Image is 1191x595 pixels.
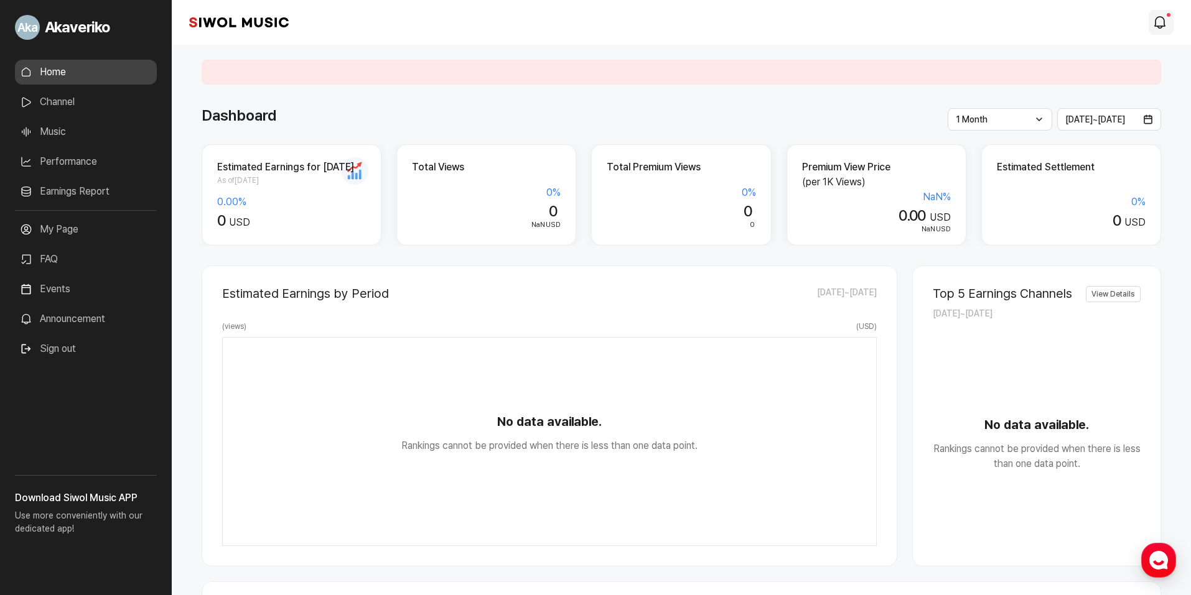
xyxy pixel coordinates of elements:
[607,160,755,175] h2: Total Premium Views
[412,160,561,175] h2: Total Views
[802,190,951,205] div: NaN %
[997,160,1146,175] h2: Estimated Settlement
[802,207,951,225] div: USD
[15,179,157,204] a: Earnings Report
[1086,286,1141,302] a: View Details
[922,224,935,233] span: NaN
[817,286,877,301] span: [DATE] ~ [DATE]
[222,286,389,301] h2: Estimated Earnings by Period
[217,195,366,210] div: 0.00 %
[161,394,239,425] a: Settings
[222,321,246,332] span: ( views )
[223,438,876,453] p: Rankings cannot be provided when there is less than one data point.
[15,10,157,45] a: Go to My Profile
[412,185,561,200] div: 0 %
[15,149,157,174] a: Performance
[607,185,755,200] div: 0 %
[202,104,276,127] h1: Dashboard
[15,307,157,331] a: Announcement
[32,413,54,423] span: Home
[549,202,557,220] span: 0
[4,394,82,425] a: Home
[15,119,157,144] a: Music
[750,220,755,229] span: 0
[217,212,366,230] div: USD
[15,491,157,505] h3: Download Siwol Music APP
[933,441,1141,471] p: Rankings cannot be provided when there is less than one data point.
[1113,211,1121,229] span: 0
[15,277,157,302] a: Events
[103,413,140,423] span: Messages
[15,505,157,545] p: Use more conveniently with our dedicated app!
[217,160,366,175] h2: Estimated Earnings for [DATE]
[15,247,157,272] a: FAQ
[15,60,157,85] a: Home
[15,90,157,114] a: Channel
[15,336,81,361] button: Sign out
[997,195,1146,210] div: 0 %
[45,16,110,39] span: Akaveriko
[223,412,876,431] strong: No data available.
[997,212,1146,230] div: USD
[531,220,545,229] span: NaN
[933,286,1072,301] h2: Top 5 Earnings Channels
[933,415,1141,434] strong: No data available.
[802,175,951,190] p: (per 1K Views)
[1065,114,1125,124] span: [DATE] ~ [DATE]
[802,160,951,175] h2: Premium View Price
[15,217,157,242] a: My Page
[82,394,161,425] a: Messages
[856,321,877,332] span: ( USD )
[933,308,992,318] span: [DATE] ~ [DATE]
[802,224,951,235] div: USD
[899,206,926,224] span: 0.00
[956,114,988,124] span: 1 Month
[1057,108,1162,131] button: [DATE]~[DATE]
[744,202,752,220] span: 0
[217,175,366,186] span: As of [DATE]
[1149,10,1174,35] a: modal.notifications
[217,211,225,229] span: 0
[412,219,561,231] div: USD
[184,413,215,423] span: Settings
